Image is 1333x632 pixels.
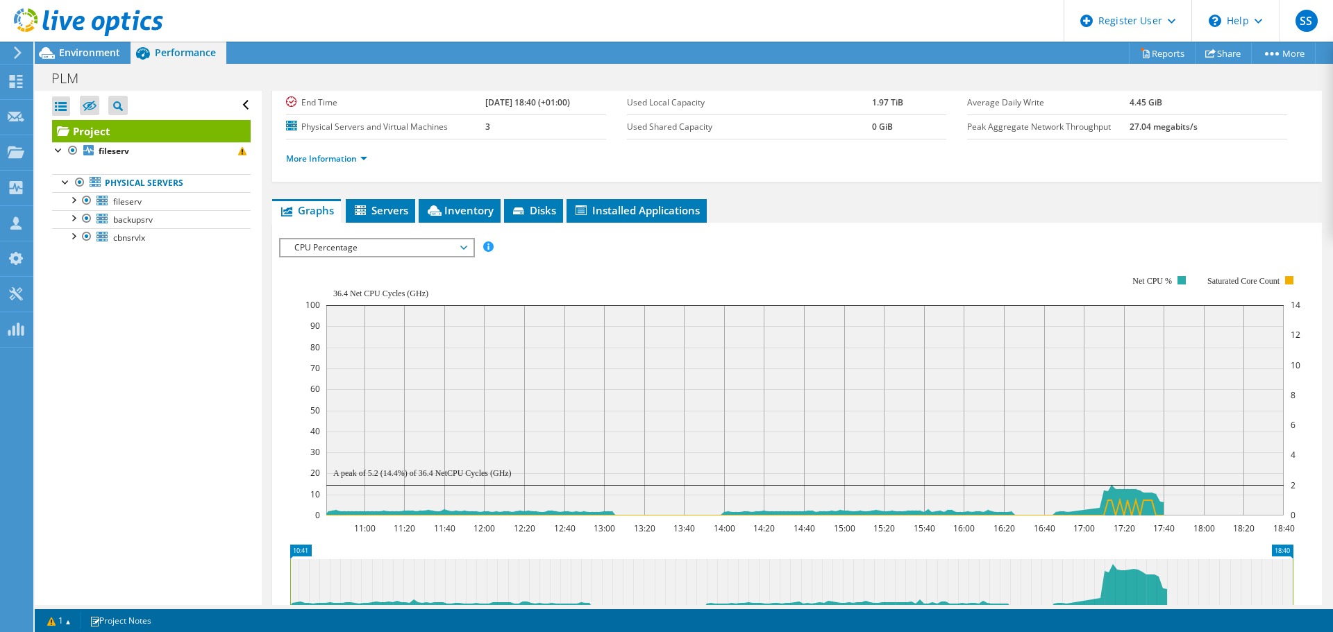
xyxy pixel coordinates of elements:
text: 70 [310,362,320,374]
a: More [1251,42,1316,64]
b: 0 GiB [872,121,893,133]
span: Inventory [426,203,494,217]
text: 16:00 [953,522,975,534]
text: 10 [1291,359,1300,371]
text: 90 [310,320,320,332]
label: End Time [286,96,485,110]
text: 13:00 [594,522,615,534]
text: Net CPU % [1133,276,1173,286]
text: 12 [1291,329,1300,341]
a: Reports [1129,42,1196,64]
label: Physical Servers and Virtual Machines [286,120,485,134]
a: cbnsrvlx [52,228,251,246]
a: 1 [37,612,81,629]
text: 12:20 [514,522,535,534]
a: Share [1195,42,1252,64]
b: [DATE] 18:40 (+01:00) [485,96,570,108]
text: 40 [310,425,320,437]
text: 8 [1291,389,1296,401]
text: 4 [1291,449,1296,461]
a: Project Notes [80,612,161,629]
text: 18:00 [1193,522,1215,534]
svg: \n [1209,15,1221,27]
text: 13:40 [673,522,695,534]
text: 17:40 [1153,522,1175,534]
a: Physical Servers [52,174,251,192]
h1: PLM [45,71,100,86]
text: 100 [305,299,320,311]
b: 1.97 TiB [872,96,903,108]
text: Saturated Core Count [1207,276,1280,286]
text: 17:00 [1073,522,1095,534]
text: 0 [315,509,320,521]
label: Used Shared Capacity [627,120,872,134]
text: 17:20 [1114,522,1135,534]
text: 15:00 [834,522,855,534]
a: Project [52,120,251,142]
a: More Information [286,153,367,164]
text: 20 [310,467,320,479]
b: 27.04 megabits/s [1130,121,1198,133]
text: 12:40 [554,522,576,534]
span: Installed Applications [573,203,700,217]
label: Peak Aggregate Network Throughput [967,120,1130,134]
text: 11:40 [434,522,455,534]
span: CPU Percentage [287,239,466,256]
text: 0 [1291,509,1296,521]
text: 6 [1291,419,1296,431]
text: 14:00 [714,522,735,534]
text: 14:20 [753,522,775,534]
text: 10 [310,488,320,500]
text: 14:40 [794,522,815,534]
span: Performance [155,46,216,59]
span: Servers [353,203,408,217]
span: fileserv [113,196,142,207]
span: Graphs [279,203,334,217]
a: fileserv [52,192,251,210]
text: A peak of 5.2 (14.4%) of 36.4 NetCPU Cycles (GHz) [333,468,512,478]
a: fileserv [52,142,251,160]
text: 2 [1291,479,1296,491]
span: backupsrv [113,214,153,225]
label: Used Local Capacity [627,96,872,110]
text: 15:40 [914,522,935,534]
text: 12:00 [473,522,495,534]
span: Environment [59,46,120,59]
text: 36.4 Net CPU Cycles (GHz) [333,289,428,298]
span: Disks [511,203,556,217]
text: 13:20 [634,522,655,534]
text: 18:40 [1273,522,1295,534]
text: 30 [310,446,320,458]
text: 11:20 [394,522,415,534]
span: cbnsrvlx [113,232,145,244]
text: 15:20 [873,522,895,534]
text: 14 [1291,299,1300,311]
span: SS [1296,10,1318,32]
a: backupsrv [52,210,251,228]
text: 60 [310,383,320,395]
text: 16:40 [1034,522,1055,534]
text: 80 [310,341,320,353]
label: Average Daily Write [967,96,1130,110]
text: 50 [310,404,320,416]
text: 16:20 [994,522,1015,534]
b: 4.45 GiB [1130,96,1162,108]
text: 11:00 [354,522,376,534]
text: 18:20 [1233,522,1255,534]
b: 3 [485,121,490,133]
b: fileserv [99,145,129,157]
